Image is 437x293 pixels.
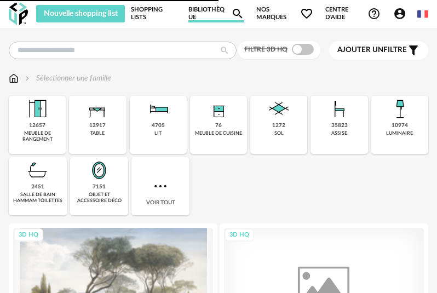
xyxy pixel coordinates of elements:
div: 12657 [29,122,45,129]
span: filtre [337,45,407,55]
button: Ajouter unfiltre Filter icon [329,41,428,60]
img: Luminaire.png [387,96,413,122]
div: luminaire [386,130,413,136]
img: OXP [9,3,28,25]
div: 2451 [31,183,44,191]
img: Rangement.png [205,96,232,122]
span: Filtre 3D HQ [244,46,287,53]
img: Table.png [84,96,111,122]
img: svg+xml;base64,PHN2ZyB3aWR0aD0iMTYiIGhlaWdodD0iMTciIHZpZXdCb3g9IjAgMCAxNiAxNyIgZmlsbD0ibm9uZSIgeG... [9,73,19,84]
div: 4705 [152,122,165,129]
div: 76 [215,122,222,129]
img: more.7b13dc1.svg [152,177,169,195]
div: salle de bain hammam toilettes [12,192,64,204]
span: Ajouter un [337,46,383,54]
img: Assise.png [326,96,353,122]
div: 3D HQ [14,228,43,242]
span: Heart Outline icon [300,7,313,20]
span: Account Circle icon [393,7,406,20]
div: 35823 [331,122,348,129]
div: 1272 [272,122,285,129]
img: Miroir.png [86,157,112,183]
div: lit [154,130,162,136]
span: Magnify icon [231,7,244,20]
img: Sol.png [266,96,292,122]
span: Help Circle Outline icon [367,7,381,20]
a: Shopping Lists [131,5,176,22]
img: Salle%20de%20bain.png [25,157,51,183]
div: table [90,130,105,136]
div: Voir tout [131,157,189,215]
div: 3D HQ [225,228,254,242]
img: Literie.png [145,96,171,122]
div: 7151 [93,183,106,191]
div: objet et accessoire déco [73,192,125,204]
div: assise [331,130,347,136]
span: Nouvelle shopping list [44,10,118,18]
span: Nos marques [256,5,313,22]
button: Nouvelle shopping list [36,5,125,22]
span: Filter icon [407,44,420,57]
span: Account Circle icon [393,7,411,20]
div: meuble de cuisine [195,130,242,136]
div: sol [274,130,284,136]
div: 12917 [89,122,106,129]
img: svg+xml;base64,PHN2ZyB3aWR0aD0iMTYiIGhlaWdodD0iMTYiIHZpZXdCb3g9IjAgMCAxNiAxNiIgZmlsbD0ibm9uZSIgeG... [23,73,32,84]
div: meuble de rangement [12,130,62,143]
img: fr [417,8,428,19]
a: BibliothèqueMagnify icon [188,5,244,22]
img: Meuble%20de%20rangement.png [24,96,50,122]
div: Sélectionner une famille [23,73,111,84]
span: Centre d'aideHelp Circle Outline icon [325,6,381,22]
div: 10974 [392,122,408,129]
